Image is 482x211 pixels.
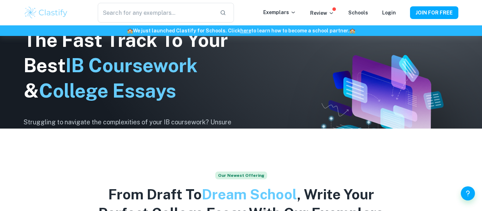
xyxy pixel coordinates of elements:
[127,28,133,33] span: 🏫
[240,28,251,33] a: here
[66,54,198,76] span: IB Coursework
[410,6,458,19] button: JOIN FOR FREE
[349,28,355,33] span: 🏫
[310,9,334,17] p: Review
[303,55,444,156] img: Clastify hero
[263,8,296,16] p: Exemplars
[24,117,242,147] h6: Struggling to navigate the complexities of your IB coursework? Unsure how to write a standout col...
[24,6,68,20] img: Clastify logo
[382,10,396,15] a: Login
[215,172,267,179] span: Our Newest Offering
[348,10,368,15] a: Schools
[98,3,214,23] input: Search for any exemplars...
[1,27,481,35] h6: We just launched Clastify for Schools. Click to learn how to become a school partner.
[202,186,297,203] span: Dream School
[39,80,176,102] span: College Essays
[461,186,475,200] button: Help and Feedback
[24,27,242,104] h1: The Fast Track To Your Best &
